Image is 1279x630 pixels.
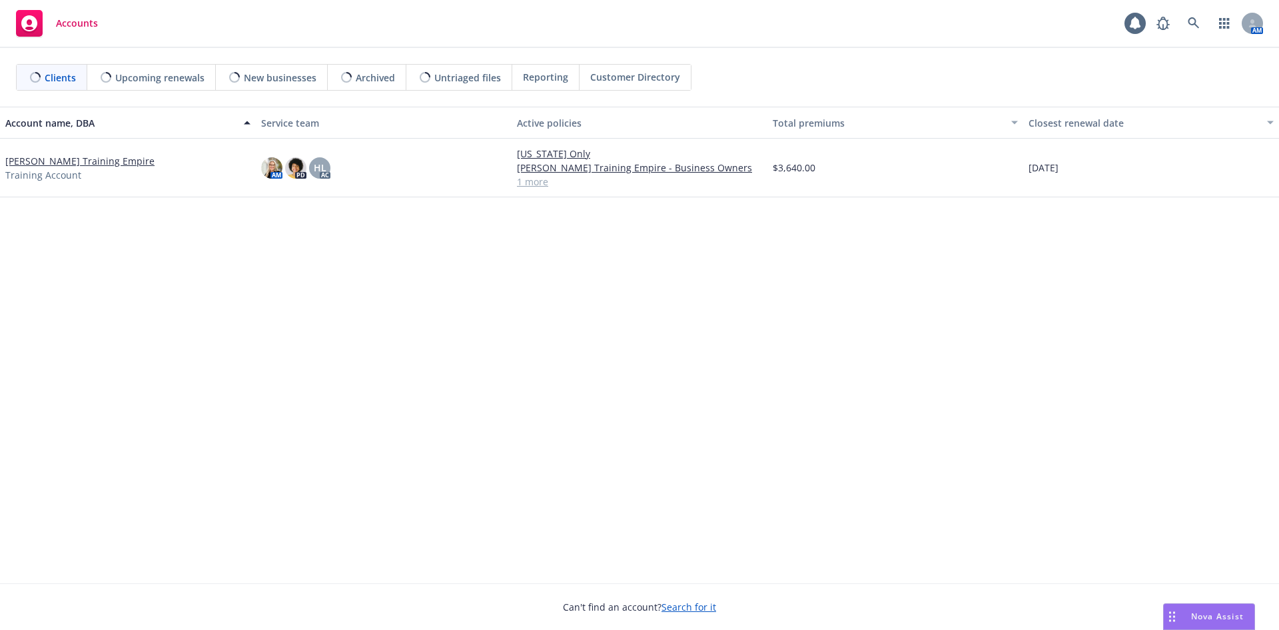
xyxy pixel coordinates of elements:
a: Report a Bug [1150,10,1176,37]
span: Clients [45,71,76,85]
span: Accounts [56,18,98,29]
span: HL [314,161,326,175]
a: 1 more [517,175,762,189]
span: New businesses [244,71,316,85]
div: Active policies [517,116,762,130]
span: Untriaged files [434,71,501,85]
img: photo [285,157,306,179]
div: Total premiums [773,116,1003,130]
span: [DATE] [1029,161,1059,175]
a: Switch app [1211,10,1238,37]
a: [PERSON_NAME] Training Empire - Business Owners [517,161,762,175]
span: Nova Assist [1191,611,1244,622]
a: Search for it [661,601,716,613]
button: Total premiums [767,107,1023,139]
span: Can't find an account? [563,600,716,614]
button: Closest renewal date [1023,107,1279,139]
div: Drag to move [1164,604,1180,629]
span: Customer Directory [590,70,680,84]
span: Reporting [523,70,568,84]
a: Accounts [11,5,103,42]
a: Search [1180,10,1207,37]
a: [PERSON_NAME] Training Empire [5,154,155,168]
a: [US_STATE] Only [517,147,762,161]
span: Training Account [5,168,81,182]
div: Service team [261,116,506,130]
span: Upcoming renewals [115,71,205,85]
div: Account name, DBA [5,116,236,130]
button: Active policies [512,107,767,139]
button: Service team [256,107,512,139]
span: $3,640.00 [773,161,815,175]
img: photo [261,157,282,179]
span: Archived [356,71,395,85]
button: Nova Assist [1163,603,1255,630]
div: Closest renewal date [1029,116,1259,130]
